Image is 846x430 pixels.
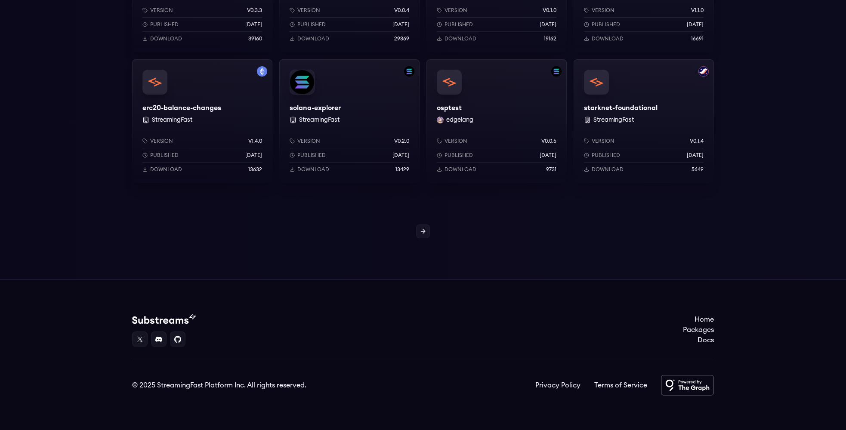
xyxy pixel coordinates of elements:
[394,7,409,14] p: v0.0.4
[150,35,182,42] p: Download
[592,166,624,173] p: Download
[690,138,704,144] p: v0.1.4
[150,138,173,144] p: Version
[551,66,562,77] img: Filter by solana network
[445,138,467,144] p: Version
[297,138,320,144] p: Version
[248,138,262,144] p: v1.4.0
[132,314,196,325] img: Substream's logo
[297,152,326,159] p: Published
[543,7,556,14] p: v0.1.0
[698,66,709,77] img: Filter by starknet network
[392,21,409,28] p: [DATE]
[445,35,476,42] p: Download
[546,166,556,173] p: 9731
[245,152,262,159] p: [DATE]
[687,152,704,159] p: [DATE]
[297,21,326,28] p: Published
[297,35,329,42] p: Download
[592,138,614,144] p: Version
[132,380,306,390] div: © 2025 StreamingFast Platform Inc. All rights reserved.
[683,335,714,345] a: Docs
[297,7,320,14] p: Version
[683,325,714,335] a: Packages
[661,375,714,396] img: Powered by The Graph
[593,116,634,124] button: StreamingFast
[445,166,476,173] p: Download
[245,21,262,28] p: [DATE]
[445,152,473,159] p: Published
[150,166,182,173] p: Download
[394,138,409,144] p: v0.2.0
[692,166,704,173] p: 5649
[691,7,704,14] p: v1.1.0
[257,66,267,77] img: Filter by mainnet network
[594,380,647,390] a: Terms of Service
[445,21,473,28] p: Published
[394,35,409,42] p: 29369
[592,35,624,42] p: Download
[404,66,414,77] img: Filter by solana network
[247,7,262,14] p: v0.3.3
[540,21,556,28] p: [DATE]
[279,59,420,183] a: Filter by solana networksolana-explorersolana-explorer StreamingFastVersionv0.2.0Published[DATE]D...
[299,116,340,124] button: StreamingFast
[541,138,556,144] p: v0.0.5
[150,7,173,14] p: Version
[150,21,179,28] p: Published
[592,21,620,28] p: Published
[592,152,620,159] p: Published
[687,21,704,28] p: [DATE]
[574,59,714,183] a: Filter by starknet networkstarknet-foundationalstarknet-foundational StreamingFastVersionv0.1.4Pu...
[535,380,580,390] a: Privacy Policy
[544,35,556,42] p: 19162
[540,152,556,159] p: [DATE]
[426,59,567,183] a: Filter by solana networkosptestosptestedgelang edgelangVersionv0.0.5Published[DATE]Download9731
[691,35,704,42] p: 16691
[446,116,473,124] button: edgelang
[150,152,179,159] p: Published
[248,166,262,173] p: 13632
[248,35,262,42] p: 39160
[592,7,614,14] p: Version
[297,166,329,173] p: Download
[395,166,409,173] p: 13429
[683,314,714,325] a: Home
[132,59,272,183] a: Filter by mainnet networkerc20-balance-changeserc20-balance-changes StreamingFastVersionv1.4.0Pub...
[392,152,409,159] p: [DATE]
[445,7,467,14] p: Version
[152,116,192,124] button: StreamingFast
